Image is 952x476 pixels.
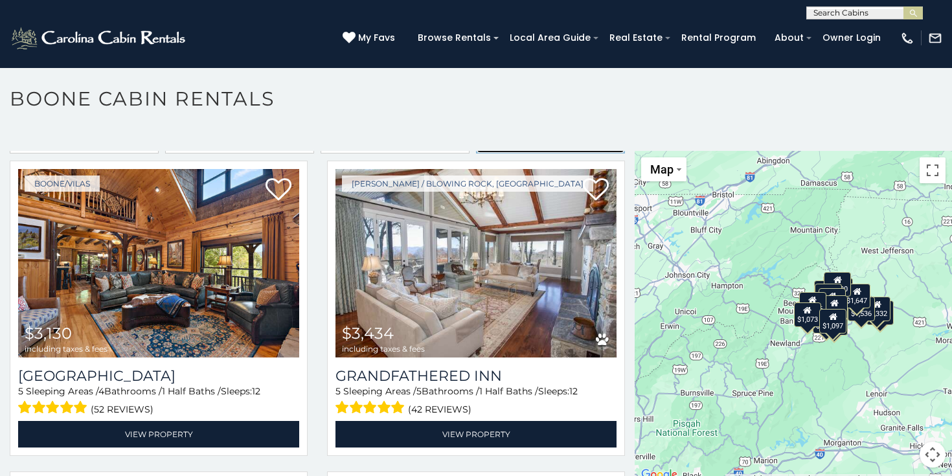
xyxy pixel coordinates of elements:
[91,401,153,418] span: (52 reviews)
[343,31,398,45] a: My Favs
[335,385,341,397] span: 5
[794,302,821,327] div: $1,073
[650,163,674,176] span: Map
[335,421,617,448] a: View Property
[569,385,578,397] span: 12
[928,31,942,45] img: mail-regular-white.png
[900,31,914,45] img: phone-regular-white.png
[335,385,617,418] div: Sleeping Areas / Bathrooms / Sleeps:
[503,28,597,48] a: Local Area Guide
[411,28,497,48] a: Browse Rentals
[25,345,108,353] span: including taxes & fees
[799,292,826,317] div: $1,046
[358,31,395,45] span: My Favs
[18,169,299,357] img: Diamond Creek Lodge
[18,169,299,357] a: Diamond Creek Lodge $3,130 including taxes & fees
[342,176,593,192] a: [PERSON_NAME] / Blowing Rock, [GEOGRAPHIC_DATA]
[25,176,100,192] a: Boone/Vilas
[816,28,887,48] a: Owner Login
[18,421,299,448] a: View Property
[98,385,104,397] span: 4
[335,367,617,385] a: Grandfathered Inn
[18,367,299,385] a: [GEOGRAPHIC_DATA]
[920,157,946,183] button: Toggle fullscreen view
[342,345,425,353] span: including taxes & fees
[10,25,189,51] img: White-1-2.png
[819,309,846,334] div: $1,097
[867,300,894,325] div: $2,231
[603,28,669,48] a: Real Estate
[821,311,848,335] div: $1,704
[641,157,686,181] button: Change map style
[843,283,870,308] div: $1,647
[252,385,260,397] span: 12
[768,28,810,48] a: About
[819,288,846,312] div: $1,034
[863,296,890,321] div: $1,332
[335,169,617,357] a: Grandfathered Inn $3,434 including taxes & fees
[479,385,538,397] span: 1 Half Baths /
[342,324,394,343] span: $3,434
[675,28,762,48] a: Rental Program
[18,385,23,397] span: 5
[583,177,609,204] a: Add to favorites
[25,324,72,343] span: $3,130
[18,385,299,418] div: Sleeping Areas / Bathrooms / Sleeps:
[821,295,848,319] div: $1,045
[848,296,875,321] div: $1,536
[815,284,842,308] div: $2,012
[416,385,422,397] span: 5
[335,169,617,357] img: Grandfathered Inn
[824,272,851,297] div: $1,890
[408,401,471,418] span: (42 reviews)
[18,367,299,385] h3: Diamond Creek Lodge
[920,442,946,468] button: Map camera controls
[162,385,221,397] span: 1 Half Baths /
[266,177,291,204] a: Add to favorites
